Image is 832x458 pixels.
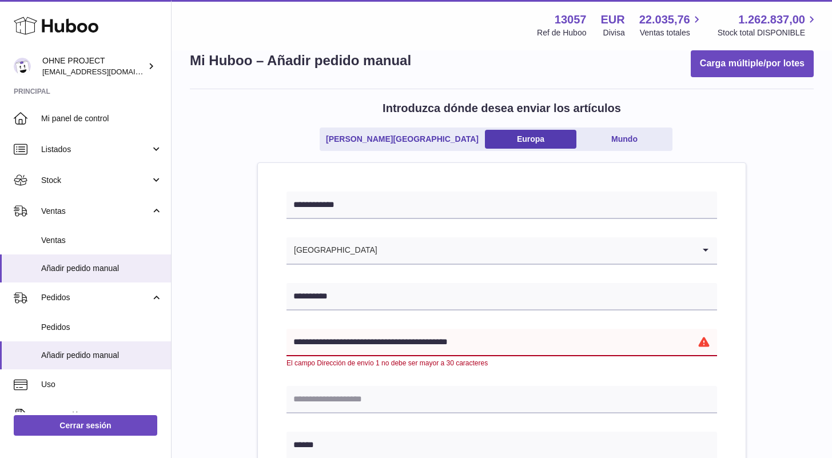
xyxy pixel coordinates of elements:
[738,12,805,27] span: 1.262.837,00
[537,27,586,38] div: Ref de Huboo
[41,379,162,390] span: Uso
[41,292,150,303] span: Pedidos
[691,50,814,77] button: Carga múltiple/por lotes
[41,235,162,246] span: Ventas
[42,67,168,76] span: [EMAIL_ADDRESS][DOMAIN_NAME]
[41,322,162,333] span: Pedidos
[378,237,694,264] input: Search for option
[41,144,150,155] span: Listados
[41,113,162,124] span: Mi panel de control
[718,27,818,38] span: Stock total DISPONIBLE
[42,55,145,77] div: OHNE PROJECT
[383,101,621,116] h2: Introduzca dónde desea enviar los artículos
[639,12,690,27] span: 22.035,76
[579,130,670,149] a: Mundo
[41,410,150,421] span: Facturación y pagos
[485,130,576,149] a: Europa
[41,206,150,217] span: Ventas
[190,51,411,70] h1: Mi Huboo – Añadir pedido manual
[603,27,625,38] div: Divisa
[718,12,818,38] a: 1.262.837,00 Stock total DISPONIBLE
[555,12,587,27] strong: 13057
[41,175,150,186] span: Stock
[41,263,162,274] span: Añadir pedido manual
[14,415,157,436] a: Cerrar sesión
[41,350,162,361] span: Añadir pedido manual
[14,58,31,75] img: support@ohneproject.com
[286,237,378,264] span: [GEOGRAPHIC_DATA]
[286,359,717,368] div: El campo Dirección de envío 1 no debe ser mayor a 30 caracteres
[640,27,703,38] span: Ventas totales
[286,237,717,265] div: Search for option
[322,130,483,149] a: [PERSON_NAME][GEOGRAPHIC_DATA]
[600,12,624,27] strong: EUR
[639,12,703,38] a: 22.035,76 Ventas totales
